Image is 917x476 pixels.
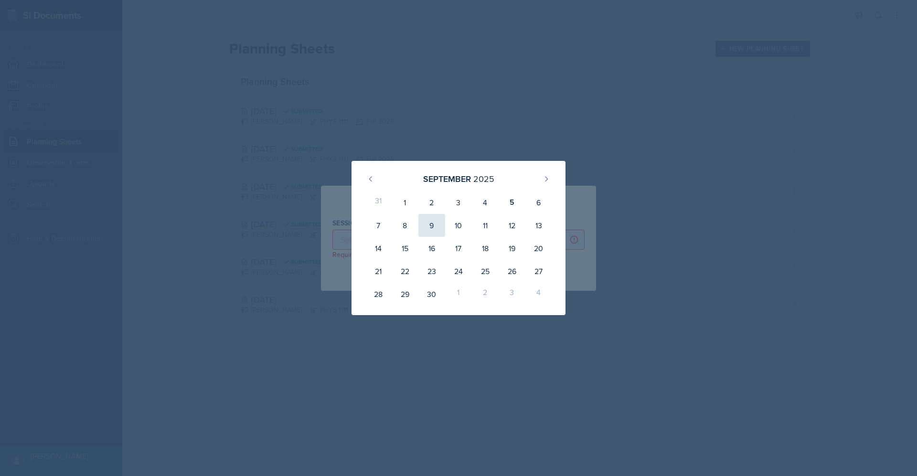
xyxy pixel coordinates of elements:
div: 14 [365,237,392,260]
div: 28 [365,283,392,306]
div: 10 [445,214,472,237]
div: 23 [418,260,445,283]
div: 21 [365,260,392,283]
div: 9 [418,214,445,237]
div: 18 [472,237,499,260]
div: 2 [472,283,499,306]
div: 31 [365,191,392,214]
div: 6 [525,191,552,214]
div: 2 [418,191,445,214]
div: 16 [418,237,445,260]
div: 1 [445,283,472,306]
div: 30 [418,283,445,306]
div: 13 [525,214,552,237]
div: 26 [499,260,525,283]
div: 20 [525,237,552,260]
div: 1 [392,191,418,214]
div: 8 [392,214,418,237]
div: 3 [499,283,525,306]
div: 3 [445,191,472,214]
div: 5 [499,191,525,214]
div: 24 [445,260,472,283]
div: 4 [472,191,499,214]
div: 27 [525,260,552,283]
div: 2025 [473,172,494,185]
div: 4 [525,283,552,306]
div: 17 [445,237,472,260]
div: 11 [472,214,499,237]
div: 25 [472,260,499,283]
div: 7 [365,214,392,237]
div: 19 [499,237,525,260]
div: September [423,172,471,185]
div: 29 [392,283,418,306]
div: 15 [392,237,418,260]
div: 22 [392,260,418,283]
div: 12 [499,214,525,237]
